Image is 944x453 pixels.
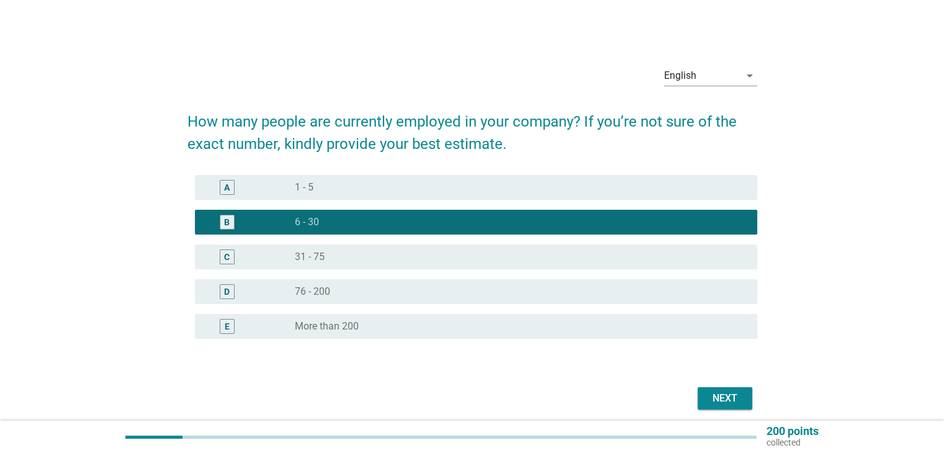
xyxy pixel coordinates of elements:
h2: How many people are currently employed in your company? If you’re not sure of the exact number, k... [187,98,757,155]
p: 200 points [766,426,819,437]
label: 31 - 75 [295,251,325,263]
p: collected [766,437,819,448]
div: E [225,320,230,333]
div: A [224,181,230,194]
div: Next [708,391,742,406]
label: 76 - 200 [295,285,330,298]
label: 6 - 30 [295,216,319,228]
label: 1 - 5 [295,181,313,194]
div: English [664,70,696,81]
div: B [224,216,230,229]
i: arrow_drop_down [742,68,757,83]
button: Next [698,387,752,410]
label: More than 200 [295,320,359,333]
div: C [224,251,230,264]
div: D [224,285,230,298]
